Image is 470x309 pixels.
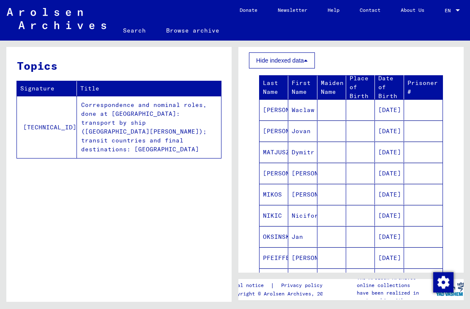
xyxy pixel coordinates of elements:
[375,99,404,120] mat-cell: [DATE]
[375,120,404,141] mat-cell: [DATE]
[228,281,271,290] a: Legal notice
[317,76,346,99] mat-header-cell: Maiden Name
[77,96,221,158] td: Correspondence and nominal roles, done at [GEOGRAPHIC_DATA]: transport by ship ([GEOGRAPHIC_DATA]...
[375,268,404,289] mat-cell: [DATE]
[288,226,317,247] mat-cell: Jan
[260,163,288,183] mat-cell: [PERSON_NAME]
[260,120,288,141] mat-cell: [PERSON_NAME]
[375,205,404,226] mat-cell: [DATE]
[346,74,375,101] mat-header-cell: Place of Birth
[260,268,288,289] mat-cell: POLASZEK
[260,226,288,247] mat-cell: OKSINSKI
[260,142,288,162] mat-cell: MATJUSZENKO
[375,184,404,205] mat-cell: [DATE]
[260,247,288,268] mat-cell: PFEIFFER
[156,20,230,41] a: Browse archive
[17,81,77,96] th: Signature
[260,99,288,120] mat-cell: [PERSON_NAME]
[404,76,443,99] mat-header-cell: Prisoner #
[375,226,404,247] mat-cell: [DATE]
[375,163,404,183] mat-cell: [DATE]
[7,8,106,29] img: Arolsen_neg.svg
[228,281,333,290] div: |
[249,52,315,68] button: Hide indexed data
[17,57,221,74] h3: Topics
[17,96,77,158] td: [TECHNICAL_ID]
[260,76,288,99] mat-header-cell: Last Name
[375,74,404,101] mat-header-cell: Date of Birth
[357,289,435,304] p: have been realized in partnership with
[288,142,317,162] mat-cell: Dymitr
[375,247,404,268] mat-cell: [DATE]
[357,274,435,289] p: The Arolsen Archives online collections
[288,163,317,183] mat-cell: [PERSON_NAME]
[288,205,317,226] mat-cell: Nicifor
[260,184,288,205] mat-cell: MIKOS
[445,8,454,14] span: EN
[288,184,317,205] mat-cell: [PERSON_NAME]
[228,290,333,298] p: Copyright © Arolsen Archives, 2021
[274,281,333,290] a: Privacy policy
[288,99,317,120] mat-cell: Waclaw
[288,120,317,141] mat-cell: Jovan
[433,272,454,293] img: Change consent
[77,81,221,96] th: Title
[288,247,317,268] mat-cell: [PERSON_NAME]
[288,76,317,99] mat-header-cell: First Name
[288,268,317,289] mat-cell: [PERSON_NAME]
[375,142,404,162] mat-cell: [DATE]
[113,20,156,41] a: Search
[260,205,288,226] mat-cell: NIKIC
